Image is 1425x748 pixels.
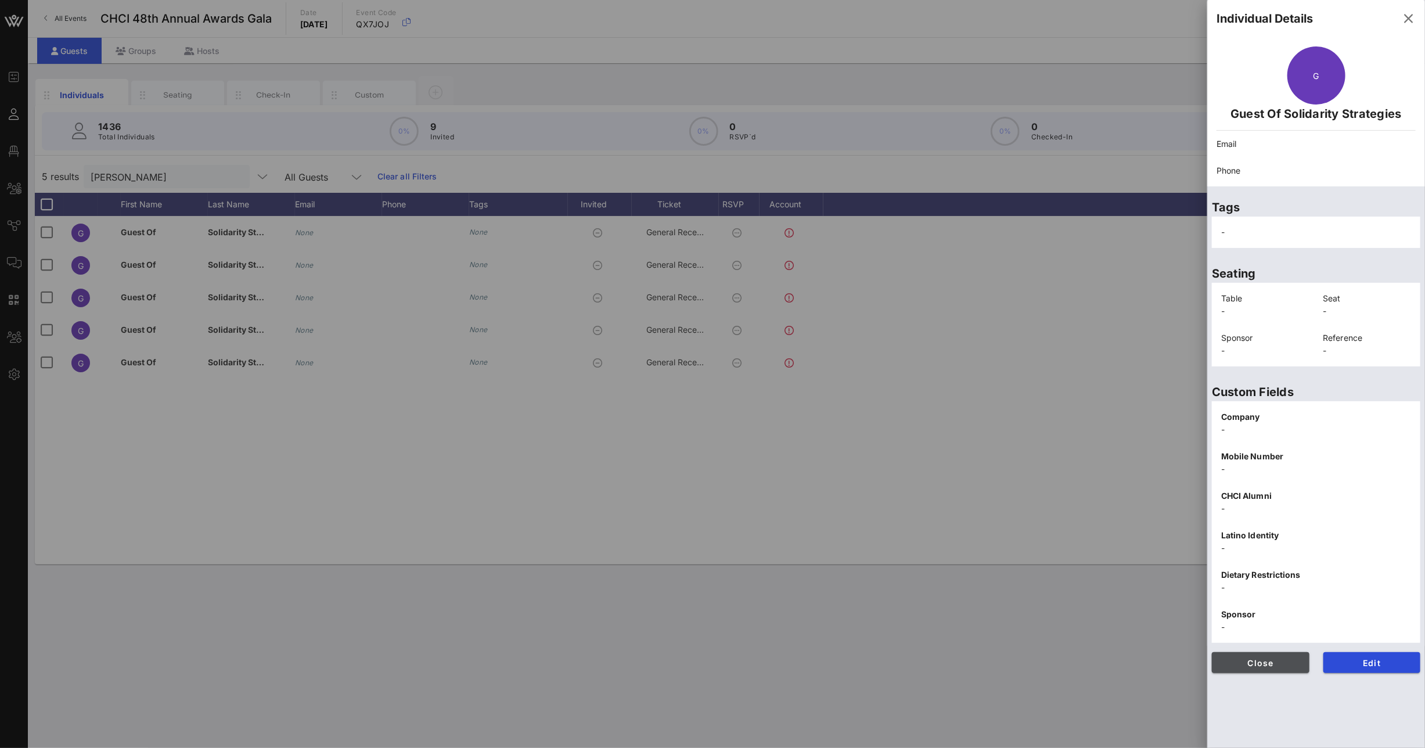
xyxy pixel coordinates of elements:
p: Latino Identity [1221,529,1411,542]
p: Guest Of Solidarity Strategies [1217,105,1416,123]
p: Email [1217,138,1416,150]
p: Custom Fields [1212,383,1420,401]
p: - [1221,463,1411,476]
p: Company [1221,411,1411,423]
span: Edit [1333,658,1412,668]
p: Dietary Restrictions [1221,569,1411,581]
div: Individual Details [1217,10,1313,27]
p: Sponsor [1221,608,1411,621]
p: Reference [1323,332,1412,344]
p: - [1323,344,1412,357]
span: G [1313,71,1319,81]
button: Close [1212,652,1309,673]
p: - [1221,542,1411,555]
p: Mobile Number [1221,450,1411,463]
p: Seating [1212,264,1420,283]
p: Seat [1323,292,1412,305]
button: Edit [1323,652,1421,673]
p: - [1323,305,1412,318]
p: CHCI Alumni [1221,490,1411,502]
p: Phone [1217,164,1416,177]
p: - [1221,621,1411,634]
p: Tags [1212,198,1420,217]
p: - [1221,502,1411,515]
span: - [1221,227,1225,237]
p: Sponsor [1221,332,1309,344]
p: - [1221,581,1411,594]
p: - [1221,423,1411,436]
p: Table [1221,292,1309,305]
p: - [1221,305,1309,318]
p: - [1221,344,1309,357]
span: Close [1221,658,1300,668]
